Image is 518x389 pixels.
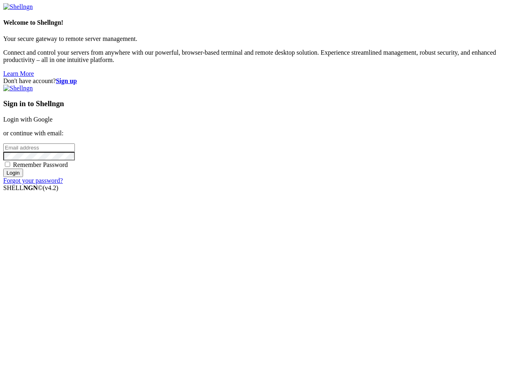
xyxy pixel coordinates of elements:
p: Connect and control your servers from anywhere with our powerful, browser-based terminal and remo... [3,49,515,64]
h4: Welcome to Shellngn! [3,19,515,26]
p: Your secure gateway to remote server management. [3,35,515,43]
img: Shellngn [3,3,33,11]
img: Shellngn [3,85,33,92]
span: Remember Password [13,161,68,168]
p: or continue with email: [3,130,515,137]
a: Learn More [3,70,34,77]
div: Don't have account? [3,77,515,85]
input: Email address [3,143,75,152]
a: Sign up [56,77,77,84]
a: Forgot your password? [3,177,63,184]
span: SHELL © [3,184,58,191]
span: 4.2.0 [43,184,59,191]
input: Remember Password [5,162,10,167]
b: NGN [23,184,38,191]
h3: Sign in to Shellngn [3,99,515,108]
input: Login [3,169,23,177]
a: Login with Google [3,116,53,123]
